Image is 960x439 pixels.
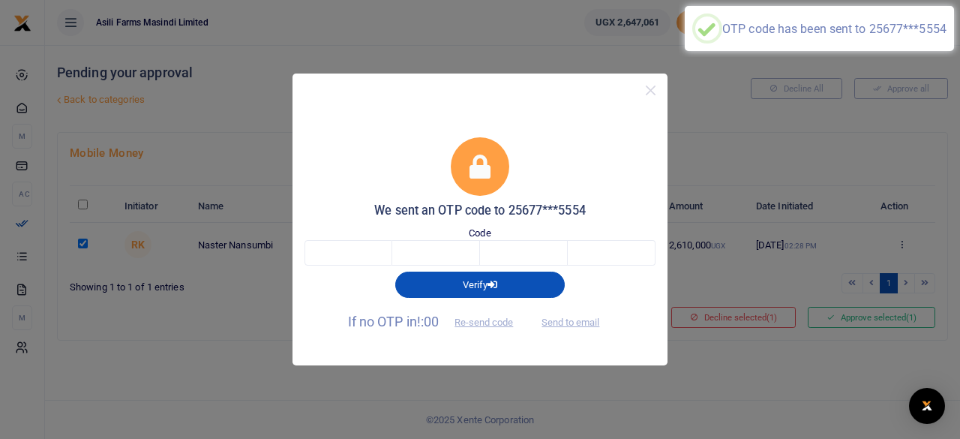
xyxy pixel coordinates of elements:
span: !:00 [417,314,439,329]
h5: We sent an OTP code to 25677***5554 [304,203,655,218]
div: OTP code has been sent to 25677***5554 [722,22,946,36]
button: Close [640,80,661,101]
label: Code [469,226,490,241]
div: Open Intercom Messenger [909,388,945,424]
button: Verify [395,272,565,297]
span: If no OTP in [348,314,526,329]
